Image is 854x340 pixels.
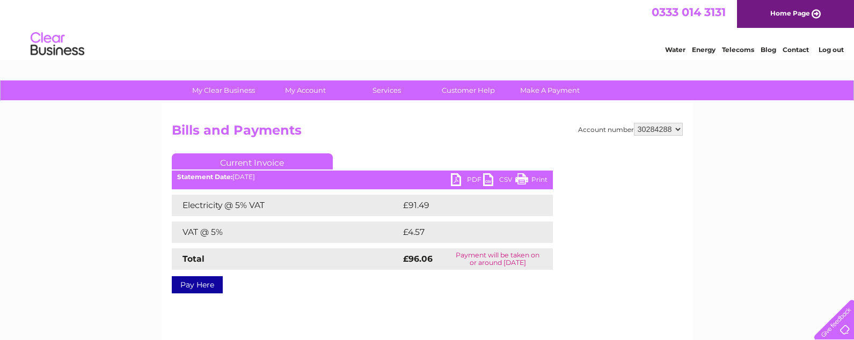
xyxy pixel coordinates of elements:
a: Services [342,80,431,100]
a: Log out [819,46,844,54]
td: Electricity @ 5% VAT [172,195,400,216]
a: Contact [783,46,809,54]
strong: £96.06 [403,254,433,264]
a: Current Invoice [172,153,333,169]
td: Payment will be taken on or around [DATE] [443,248,552,270]
a: Print [515,173,548,189]
a: Customer Help [424,80,513,100]
a: Water [665,46,685,54]
h2: Bills and Payments [172,123,683,143]
a: My Clear Business [179,80,268,100]
a: Energy [692,46,716,54]
a: PDF [451,173,483,189]
a: My Account [261,80,349,100]
div: [DATE] [172,173,553,181]
a: 0333 014 3131 [652,5,726,19]
div: Clear Business is a trading name of Verastar Limited (registered in [GEOGRAPHIC_DATA] No. 3667643... [174,6,681,52]
img: logo.png [30,28,85,61]
a: Blog [761,46,776,54]
a: Make A Payment [506,80,594,100]
a: Telecoms [722,46,754,54]
strong: Total [183,254,205,264]
td: £91.49 [400,195,531,216]
td: VAT @ 5% [172,221,400,243]
div: Account number [578,123,683,136]
b: Statement Date: [177,173,232,181]
a: Pay Here [172,276,223,293]
a: CSV [483,173,515,189]
td: £4.57 [400,221,528,243]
